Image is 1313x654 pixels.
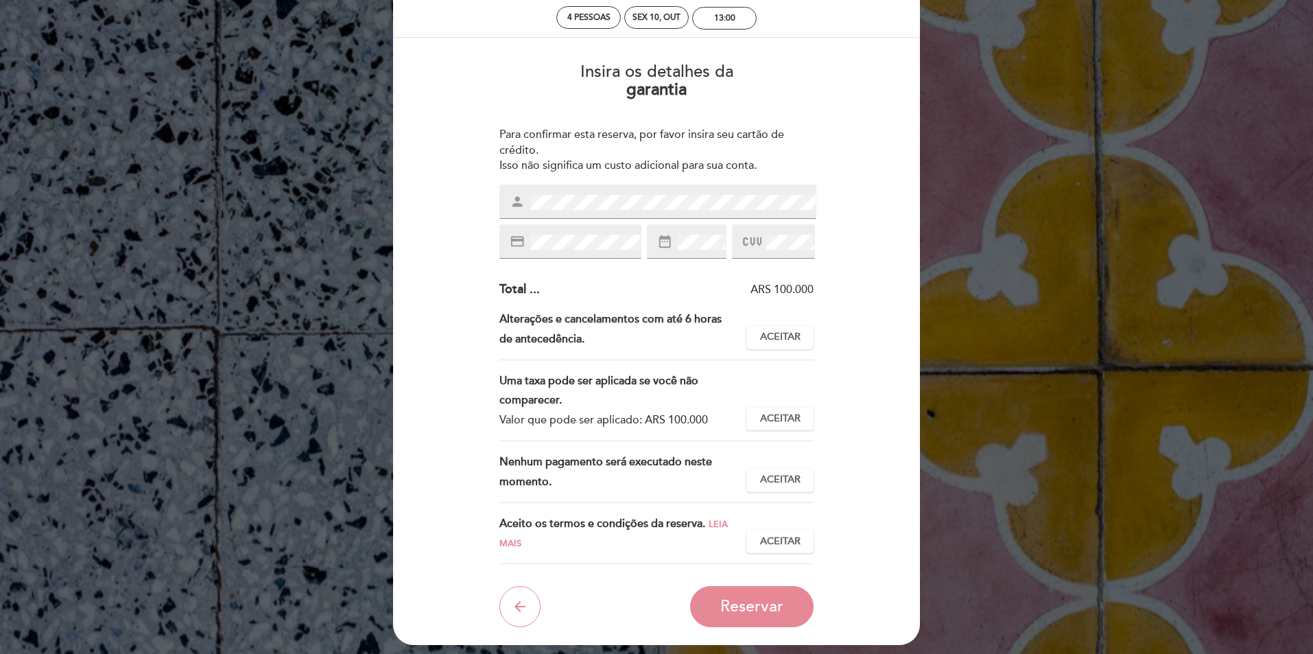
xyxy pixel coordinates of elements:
b: garantia [626,80,687,100]
button: Aceitar [746,326,814,349]
div: Alterações e cancelamentos com até 6 horas de antecedência. [499,310,747,349]
div: 13:00 [714,13,735,23]
span: Aceitar [760,535,801,549]
div: Valor que pode ser aplicado: ARS 100.000 [499,410,736,430]
span: Aceitar [760,330,801,344]
span: Leia mais [499,519,728,550]
button: arrow_back [499,586,541,627]
button: Aceitar [746,469,814,492]
span: Reservar [720,597,783,616]
div: ARS 100.000 [540,282,814,298]
i: date_range [657,234,672,249]
i: credit_card [510,234,525,249]
div: Nenhum pagamento será executado neste momento. [499,452,747,492]
button: Aceitar [746,407,814,430]
div: Para confirmar esta reserva, por favor insira seu cartão de crédito. Isso não significa um custo ... [499,127,814,174]
div: Aceito os termos e condições da reserva. [499,514,747,554]
button: Reservar [690,586,814,627]
span: Total ... [499,281,540,296]
button: Aceitar [746,530,814,553]
span: 4 pessoas [567,12,611,23]
i: person [510,194,525,209]
div: Sex 10, out [632,12,681,23]
i: arrow_back [512,598,528,615]
div: Uma taxa pode ser aplicada se você não comparecer. [499,371,736,411]
span: Aceitar [760,473,801,487]
span: Insira os detalhes da [580,62,733,82]
span: Aceitar [760,412,801,426]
